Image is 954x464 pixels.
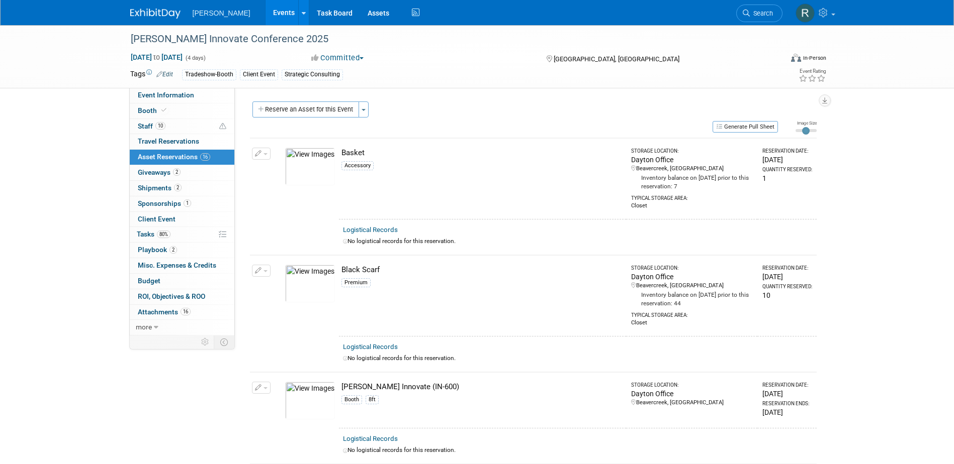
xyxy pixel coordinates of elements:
span: Client Event [138,215,176,223]
button: Reserve an Asset for this Event [252,101,359,118]
span: Travel Reservations [138,137,199,145]
div: [PERSON_NAME] Innovate (IN-600) [341,382,622,392]
span: Misc. Expenses & Credits [138,261,216,269]
div: Tradeshow-Booth [182,69,236,80]
a: Giveaways2 [130,165,234,180]
a: Shipments2 [130,181,234,196]
div: Closet [631,202,754,210]
img: View Images [285,148,335,185]
td: Personalize Event Tab Strip [197,335,214,349]
a: Attachments16 [130,305,234,320]
a: Travel Reservations [130,134,234,149]
span: Shipments [138,184,182,192]
div: Beavercreek, [GEOGRAPHIC_DATA] [631,399,754,407]
span: 16 [200,153,210,161]
div: Storage Location: [631,265,754,272]
a: Event Information [130,88,234,103]
div: No logistical records for this reservation. [343,446,813,454]
div: [DATE] [762,155,812,165]
span: (4 days) [185,55,206,61]
img: ExhibitDay [130,9,181,19]
div: 1 [762,173,812,183]
div: No logistical records for this reservation. [343,354,813,363]
span: Potential Scheduling Conflict -- at least one attendee is tagged in another overlapping event. [219,122,226,131]
a: Booth [130,103,234,119]
a: Client Event [130,212,234,227]
img: View Images [285,265,335,302]
button: Generate Pull Sheet [713,121,778,133]
a: Misc. Expenses & Credits [130,258,234,273]
a: Playbook2 [130,243,234,258]
span: to [152,53,161,61]
div: Event Rating [799,69,826,74]
span: Budget [138,277,160,285]
div: [PERSON_NAME] Innovate Conference 2025 [127,30,767,48]
div: Storage Location: [631,382,754,389]
div: Reservation Date: [762,382,812,389]
a: Edit [156,71,173,78]
div: Reservation Date: [762,265,812,272]
a: more [130,320,234,335]
div: [DATE] [762,389,812,399]
div: Reservation Ends: [762,400,812,407]
div: [DATE] [762,407,812,417]
div: Typical Storage Area: [631,308,754,319]
span: 2 [169,246,177,254]
a: Logistical Records [343,226,398,234]
div: Dayton Office [631,155,754,165]
div: 10 [762,290,812,300]
div: Quantity Reserved: [762,166,812,173]
span: [PERSON_NAME] [193,9,250,17]
button: Committed [308,53,368,63]
div: Dayton Office [631,272,754,282]
span: Giveaways [138,168,181,176]
span: 2 [173,168,181,176]
a: Tasks80% [130,227,234,242]
span: Search [750,10,773,17]
span: 1 [184,199,191,207]
span: 10 [155,122,165,130]
div: Client Event [240,69,278,80]
span: [GEOGRAPHIC_DATA], [GEOGRAPHIC_DATA] [554,55,679,63]
div: Dayton Office [631,389,754,399]
div: Accessory [341,161,374,170]
span: ROI, Objectives & ROO [138,292,205,300]
div: 8ft [366,395,379,404]
i: Booth reservation complete [161,107,166,113]
span: 80% [157,230,170,238]
a: Logistical Records [343,343,398,351]
div: Reservation Date: [762,148,812,155]
a: Logistical Records [343,435,398,442]
span: more [136,323,152,331]
div: Storage Location: [631,148,754,155]
div: Closet [631,319,754,327]
span: Attachments [138,308,191,316]
div: Black Scarf [341,265,622,275]
div: Typical Storage Area: [631,191,754,202]
a: Asset Reservations16 [130,150,234,165]
img: View Images [285,382,335,419]
div: Basket [341,148,622,158]
div: No logistical records for this reservation. [343,237,813,246]
div: In-Person [803,54,826,62]
div: [DATE] [762,272,812,282]
span: 16 [181,308,191,315]
span: Sponsorships [138,199,191,207]
div: Inventory balance on [DATE] prior to this reservation: 44 [631,290,754,308]
span: Playbook [138,246,177,254]
a: Budget [130,274,234,289]
div: Quantity Reserved: [762,283,812,290]
img: Rebecca Deis [796,4,815,23]
a: Search [736,5,783,22]
a: Sponsorships1 [130,196,234,211]
div: Beavercreek, [GEOGRAPHIC_DATA] [631,282,754,290]
span: Tasks [137,230,170,238]
div: Beavercreek, [GEOGRAPHIC_DATA] [631,165,754,173]
a: ROI, Objectives & ROO [130,289,234,304]
span: Event Information [138,91,194,99]
div: Event Format [723,52,827,67]
td: Tags [130,69,173,80]
div: Booth [341,395,362,404]
span: Staff [138,122,165,130]
td: Toggle Event Tabs [214,335,234,349]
